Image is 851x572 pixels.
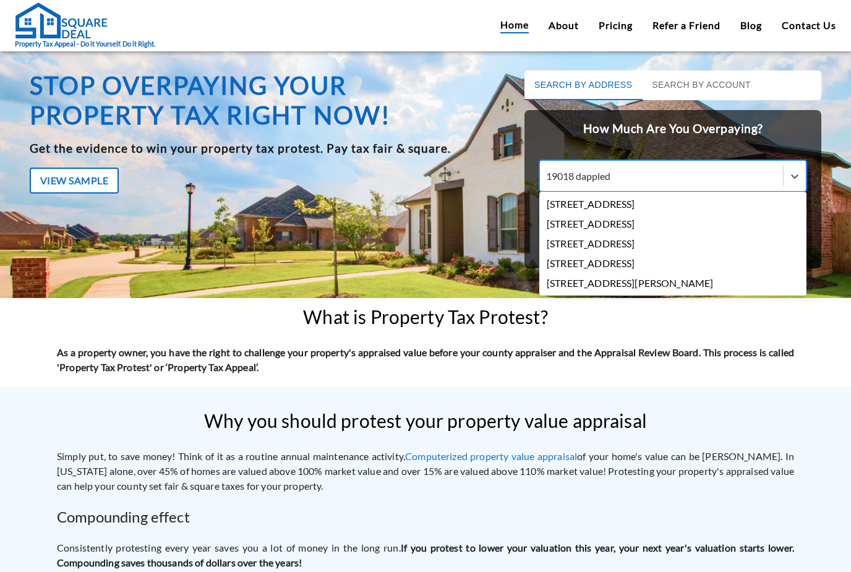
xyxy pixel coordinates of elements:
a: Pricing [599,18,633,33]
h1: Stop overpaying your property tax right now! [30,70,485,130]
strong: If you protest to lower your valuation this year, your next year's valuation starts lower. Compou... [57,542,794,568]
a: Home [500,17,529,33]
a: Contact Us [782,18,836,33]
a: Property Tax Appeal - Do it Yourself. Do it Right. [15,2,155,49]
div: [STREET_ADDRESS] [539,194,806,214]
h2: Compounding effect [57,506,794,528]
button: Search by Account [642,70,761,100]
a: Refer a Friend [652,18,721,33]
div: [STREET_ADDRESS] [539,254,806,273]
h2: What is Property Tax Protest? [303,306,547,328]
div: [STREET_ADDRESS][PERSON_NAME] [539,273,806,293]
b: Get the evidence to win your property tax protest. Pay tax fair & square. [30,141,451,155]
button: Search by Address [524,70,642,100]
p: Consistently protesting every year saves you a lot of money in the long run. [57,540,794,570]
strong: As a property owner, you have the right to challenge your property's appraised value before your ... [57,346,794,373]
a: About [549,18,579,33]
a: Computerized property value appraisal [405,450,577,462]
img: Square Deal [15,2,108,39]
div: [STREET_ADDRESS] [539,214,806,234]
h2: How Much Are You Overpaying? [524,110,821,148]
div: basic tabs example [524,70,821,100]
a: Blog [740,18,762,33]
h2: Why you should protest your property value appraisal [204,410,647,432]
p: Simply put, to save money! Think of it as a routine annual maintenance activity. of your home's v... [57,449,794,493]
button: View Sample [30,168,119,194]
div: [STREET_ADDRESS] [539,234,806,254]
